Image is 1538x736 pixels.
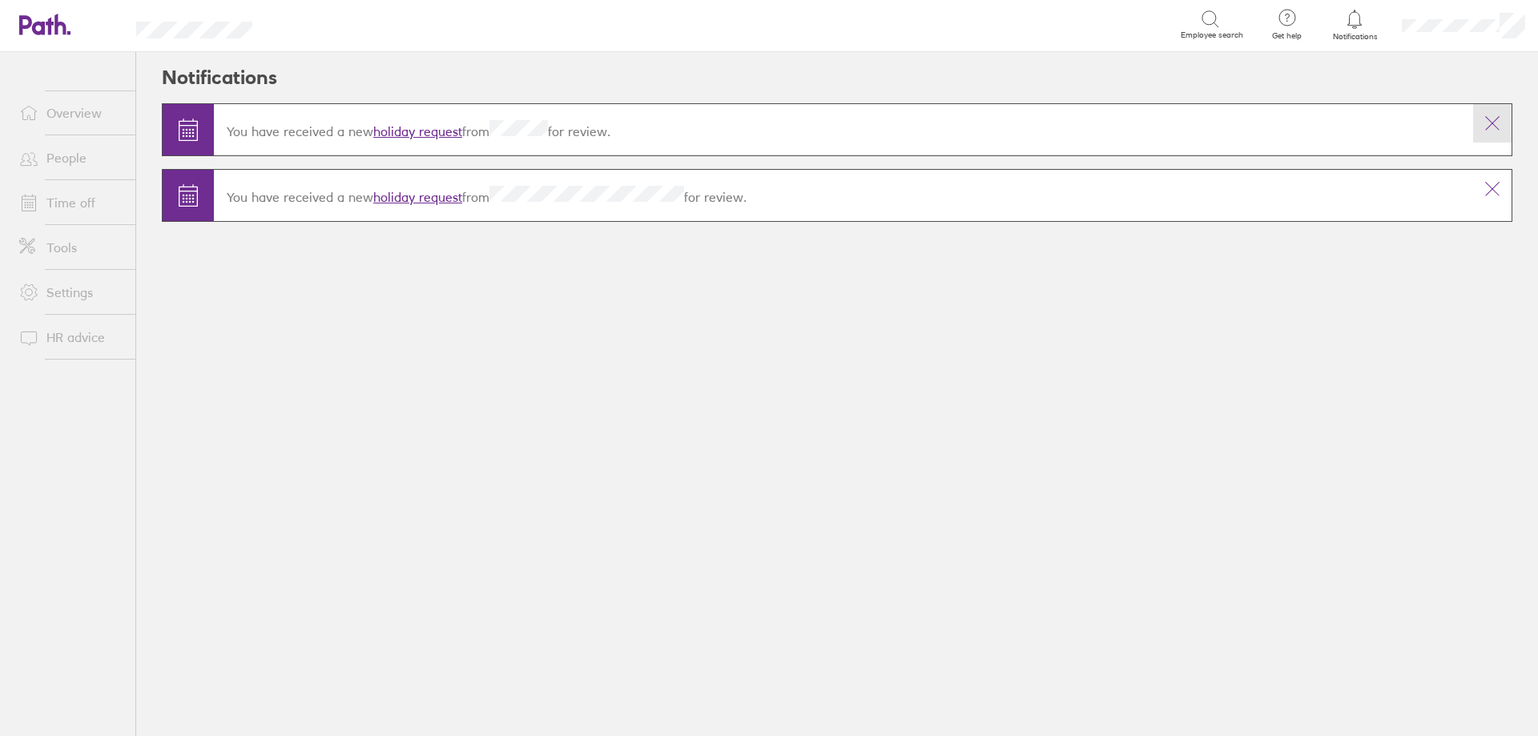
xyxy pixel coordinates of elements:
[373,123,462,139] a: holiday request
[1329,32,1381,42] span: Notifications
[1329,8,1381,42] a: Notifications
[6,142,135,174] a: People
[1261,31,1313,41] span: Get help
[227,186,1460,205] p: You have received a new from for review.
[6,187,135,219] a: Time off
[162,52,277,103] h2: Notifications
[6,231,135,263] a: Tools
[227,120,1460,139] p: You have received a new from for review.
[6,276,135,308] a: Settings
[373,189,462,205] a: holiday request
[6,321,135,353] a: HR advice
[296,17,336,31] div: Search
[6,97,135,129] a: Overview
[1181,30,1243,40] span: Employee search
